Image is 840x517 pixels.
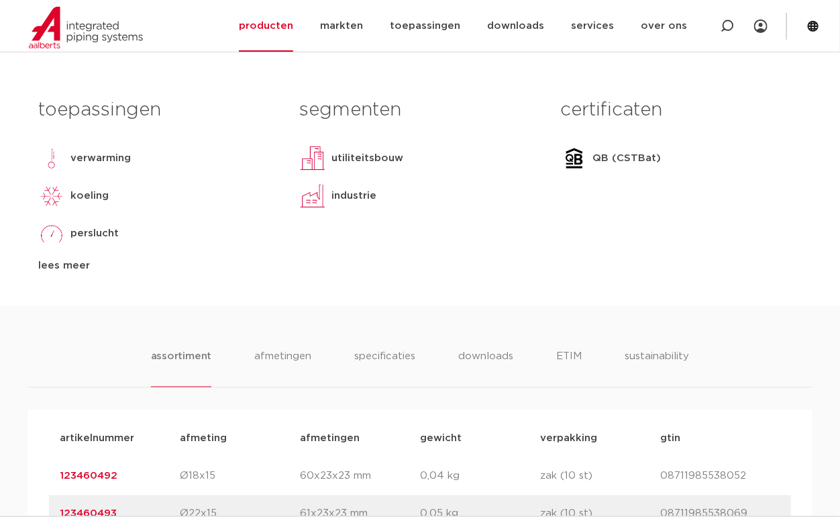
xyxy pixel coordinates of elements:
li: assortiment [151,349,212,387]
p: verpakking [540,431,660,447]
h3: certificaten [561,97,802,124]
p: perslucht [70,226,119,242]
div: lees meer [38,258,279,274]
img: perslucht [38,220,65,247]
img: koeling [38,183,65,209]
img: verwarming [38,145,65,172]
p: verwarming [70,150,131,167]
img: utiliteitsbouw [299,145,326,172]
a: 123460492 [60,471,117,481]
p: artikelnummer [60,431,180,447]
p: gewicht [420,431,540,447]
img: QB (CSTBat) [561,145,588,172]
img: industrie [299,183,326,209]
p: koeling [70,188,109,204]
li: ETIM [556,349,582,387]
h3: segmenten [299,97,540,124]
p: 60x23x23 mm [300,469,420,485]
p: industrie [331,188,376,204]
p: zak (10 st) [540,469,660,485]
p: utiliteitsbouw [331,150,403,167]
li: afmetingen [254,349,311,387]
p: gtin [660,431,780,447]
p: Ø18x15 [180,469,300,485]
p: 08711985538052 [660,469,780,485]
p: afmetingen [300,431,420,447]
p: afmeting [180,431,300,447]
p: QB (CSTBat) [593,150,662,167]
li: specificaties [354,349,415,387]
li: sustainability [625,349,689,387]
p: 0,04 kg [420,469,540,485]
li: downloads [458,349,513,387]
h3: toepassingen [38,97,279,124]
